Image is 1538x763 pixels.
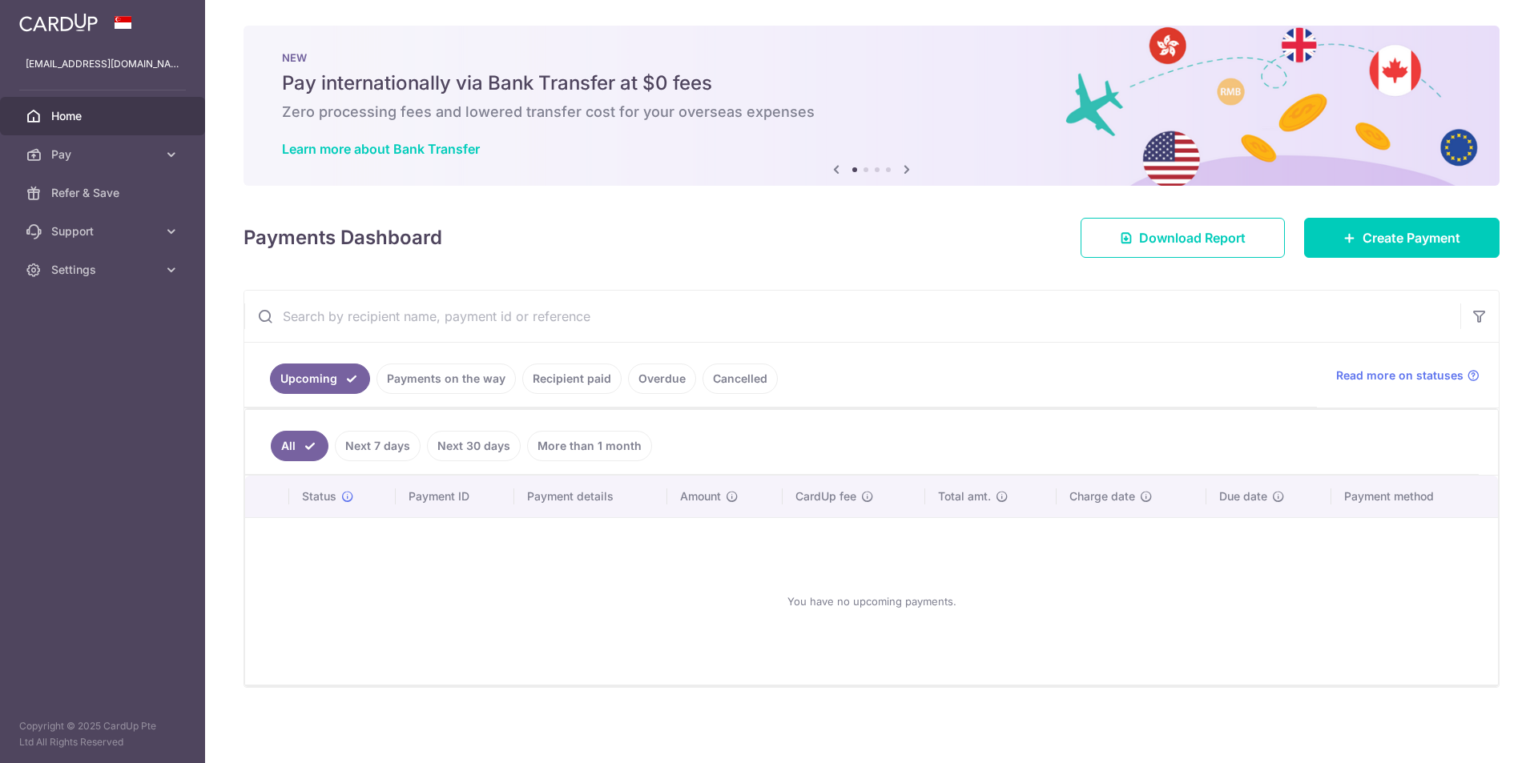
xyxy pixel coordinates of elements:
a: Next 7 days [335,431,421,461]
a: Recipient paid [522,363,622,394]
span: CardUp fee [795,488,856,504]
a: Cancelled [703,363,778,394]
p: [EMAIL_ADDRESS][DOMAIN_NAME] [26,56,179,72]
span: Refer & Save [51,185,157,201]
img: CardUp [19,13,98,32]
a: Overdue [628,363,696,394]
a: All [271,431,328,461]
span: Amount [680,488,721,504]
a: Download Report [1081,218,1285,258]
span: Create Payment [1363,228,1460,247]
div: You have no upcoming payments. [264,531,1479,672]
span: Charge date [1069,488,1135,504]
span: Read more on statuses [1336,367,1464,384]
a: Read more on statuses [1336,367,1480,384]
input: Search by recipient name, payment id or reference [244,291,1460,342]
span: Pay [51,147,157,163]
img: Bank transfer banner [244,26,1500,186]
h5: Pay internationally via Bank Transfer at $0 fees [282,70,1461,96]
th: Payment method [1331,476,1498,517]
span: Home [51,108,157,124]
span: Download Report [1139,228,1246,247]
span: Total amt. [938,488,991,504]
a: Learn more about Bank Transfer [282,141,480,157]
th: Payment ID [396,476,514,517]
span: Due date [1219,488,1267,504]
a: Next 30 days [427,431,521,461]
h6: Zero processing fees and lowered transfer cost for your overseas expenses [282,102,1461,122]
span: Status [302,488,336,504]
p: NEW [282,51,1461,64]
a: Payments on the way [376,363,516,394]
th: Payment details [514,476,668,517]
a: More than 1 month [527,431,652,461]
span: Support [51,223,157,239]
span: Settings [51,262,157,278]
h4: Payments Dashboard [244,223,442,252]
a: Upcoming [270,363,370,394]
a: Create Payment [1304,218,1500,258]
